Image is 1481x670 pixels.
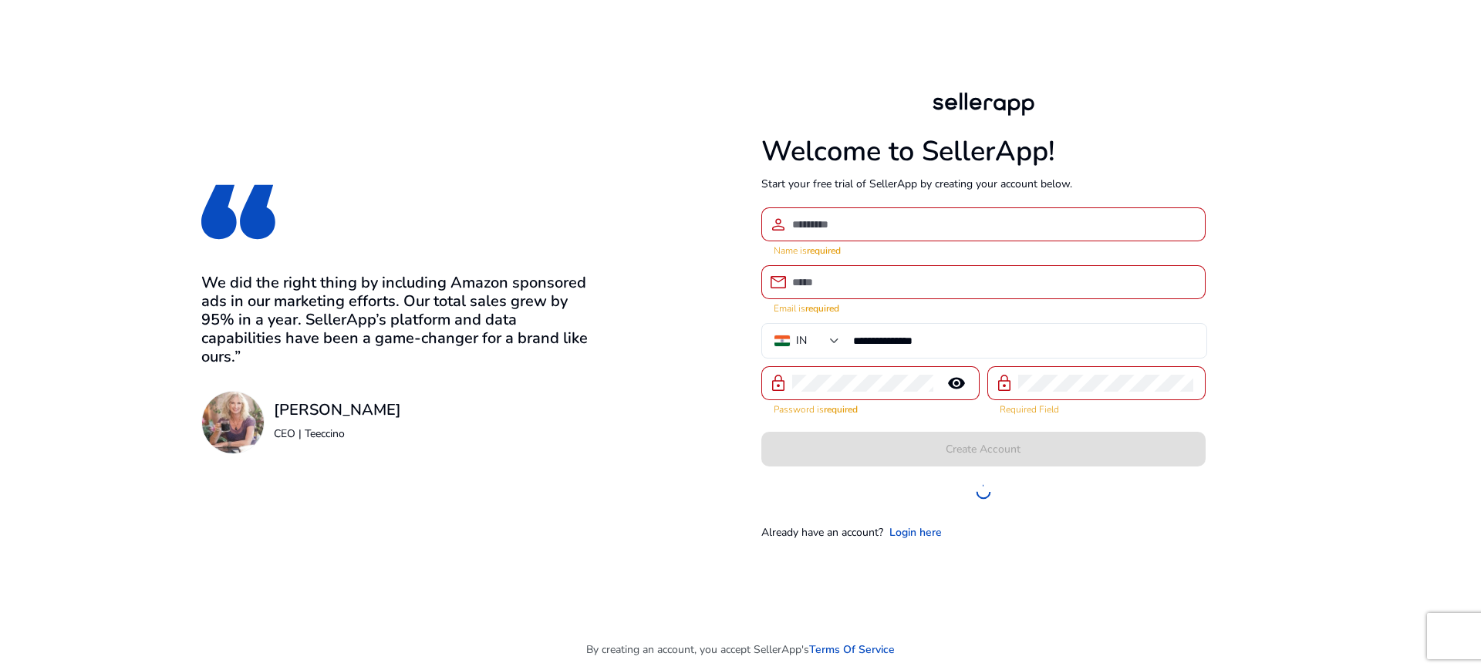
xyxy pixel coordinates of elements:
span: email [769,273,788,291]
strong: required [824,403,858,416]
a: Login here [889,524,942,540]
p: Already have an account? [761,524,883,540]
div: IN [796,332,807,349]
mat-error: Name is [774,241,1193,258]
span: lock [995,374,1014,392]
p: Start your free trial of SellerApp by creating your account below. [761,176,1206,192]
span: lock [769,374,788,392]
mat-error: Password is [774,400,967,416]
span: person [769,215,788,234]
strong: required [805,302,839,315]
h3: We did the right thing by including Amazon sponsored ads in our marketing efforts. Our total sale... [201,274,596,366]
h1: Welcome to SellerApp! [761,135,1206,168]
h3: [PERSON_NAME] [274,401,401,419]
mat-icon: remove_red_eye [938,374,975,392]
strong: required [807,244,841,257]
p: CEO | Teeccino [274,426,401,442]
mat-error: Required Field [1000,400,1193,416]
a: Terms Of Service [809,641,895,658]
mat-error: Email is [774,299,1193,315]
